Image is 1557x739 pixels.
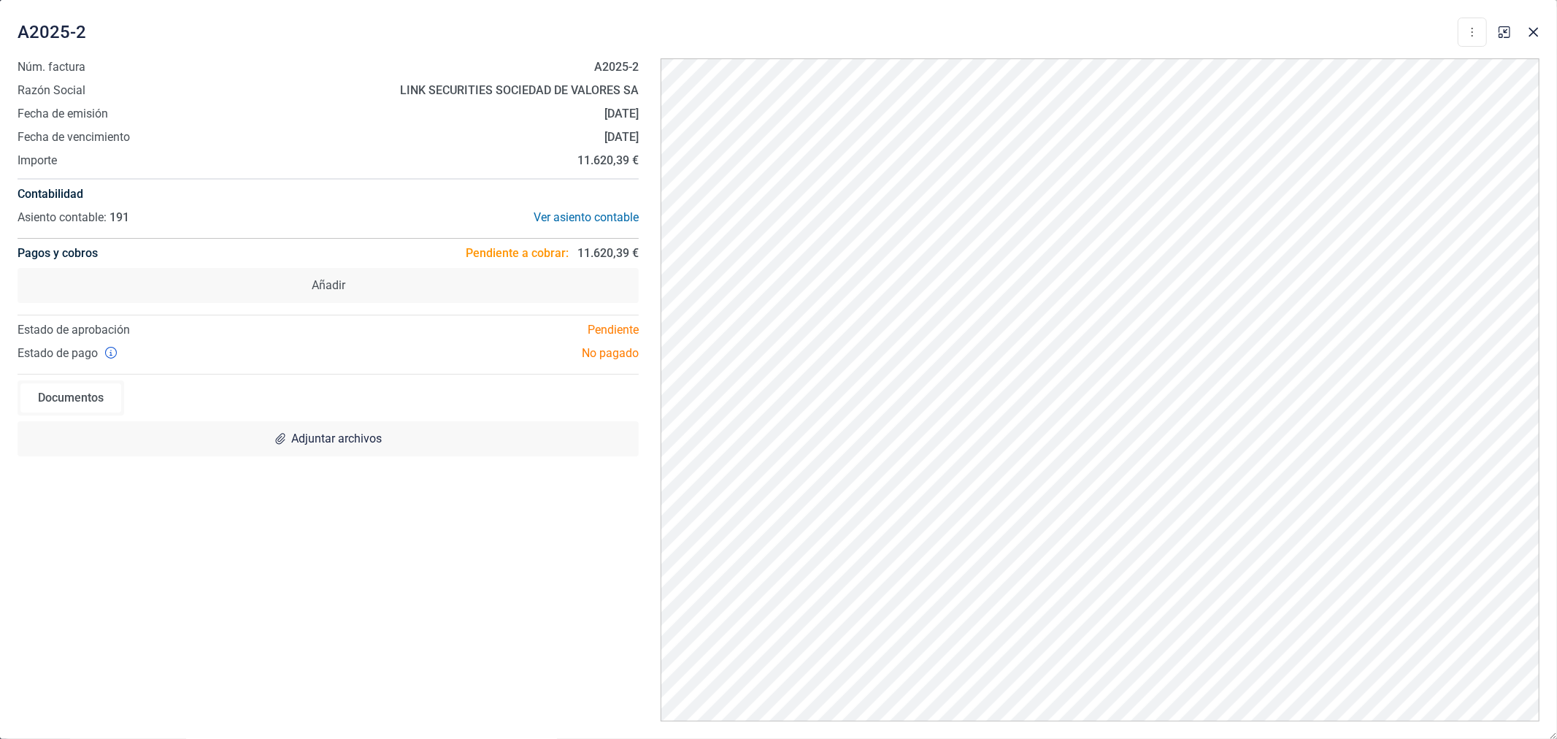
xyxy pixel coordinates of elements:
[328,321,650,339] div: Pendiente
[18,129,130,146] span: Fecha de vencimiento
[1522,20,1545,44] button: Close
[604,107,639,120] strong: [DATE]
[109,210,129,224] span: 191
[18,105,108,123] span: Fecha de emisión
[400,83,639,97] strong: LINK SECURITIES SOCIEDAD DE VALORES SA
[18,82,85,99] span: Razón Social
[466,245,569,262] span: Pendiente a cobrar:
[18,152,57,169] span: Importe
[291,430,382,448] span: Adjuntar archivos
[18,323,130,337] span: Estado de aprobación
[594,60,639,74] strong: A2025-2
[577,153,639,167] strong: 11.620,39 €
[18,185,639,203] h4: Contabilidad
[312,277,345,294] span: Añadir
[328,209,639,226] div: Ver asiento contable
[18,345,98,362] span: Estado de pago
[18,20,86,44] span: A2025-2
[577,245,639,262] span: 11.620,39 €
[18,421,639,456] div: Adjuntar archivos
[18,239,98,268] h4: Pagos y cobros
[328,345,650,362] div: No pagado
[18,58,85,76] span: Núm. factura
[20,383,121,413] div: Documentos
[604,130,639,144] strong: [DATE]
[18,210,107,224] span: Asiento contable:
